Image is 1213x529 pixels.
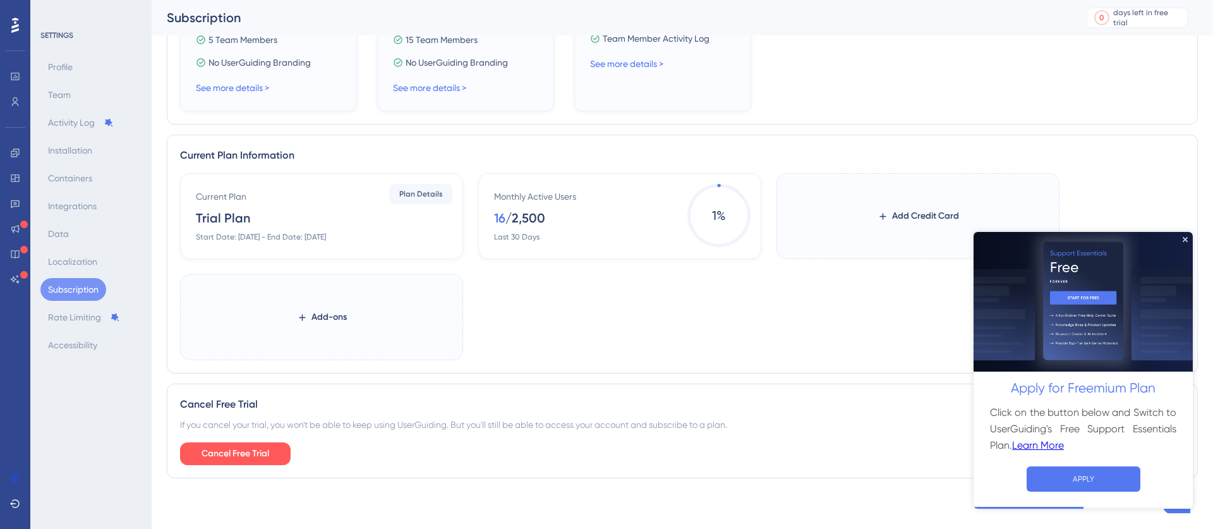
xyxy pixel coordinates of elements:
[4,8,27,30] img: launcher-image-alternative-text
[167,9,1055,27] div: Subscription
[406,55,508,70] span: No UserGuiding Branding
[180,417,1185,432] div: If you cancel your trial, you won't be able to keep using UserGuiding. But you'll still be able t...
[505,209,545,227] div: / 2,500
[180,397,1185,412] div: Cancel Free Trial
[857,205,979,228] button: Add Credit Card
[202,446,269,461] span: Cancel Free Trial
[53,234,167,260] button: APPLY
[40,278,106,301] button: Subscription
[10,146,209,167] h2: Apply for Freemium Plan
[40,250,105,273] button: Localization
[393,83,466,93] a: See more details >
[311,310,347,325] span: Add-ons
[180,148,1185,163] div: Current Plan Information
[1113,8,1183,28] div: days left in free trial
[209,5,214,10] div: Close Preview
[40,139,100,162] button: Installation
[389,184,452,204] button: Plan Details
[277,306,367,329] button: Add-ons
[687,184,751,247] span: 1 %
[40,195,104,217] button: Integrations
[40,222,76,245] button: Data
[40,167,100,190] button: Containers
[40,30,143,40] div: SETTINGS
[39,205,90,222] a: Learn More
[196,83,269,93] a: See more details >
[406,32,478,47] span: 15 Team Members
[603,31,709,46] span: Team Member Activity Log
[40,83,78,106] button: Team
[196,189,246,204] div: Current Plan
[494,232,540,242] div: Last 30 Days
[40,111,121,134] button: Activity Log
[196,209,250,227] div: Trial Plan
[892,209,959,224] span: Add Credit Card
[16,173,203,222] h3: Click on the button below and Switch to UserGuiding's Free Support Essentials Plan.
[208,32,277,47] span: 5 Team Members
[40,334,105,356] button: Accessibility
[40,306,128,329] button: Rate Limiting
[590,59,663,69] a: See more details >
[208,55,311,70] span: No UserGuiding Branding
[40,56,80,78] button: Profile
[494,209,505,227] div: 16
[399,189,443,199] span: Plan Details
[1099,13,1104,23] div: 0
[180,442,291,465] button: Cancel Free Trial
[196,232,326,242] div: Start Date: [DATE] - End Date: [DATE]
[494,189,576,204] div: Monthly Active Users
